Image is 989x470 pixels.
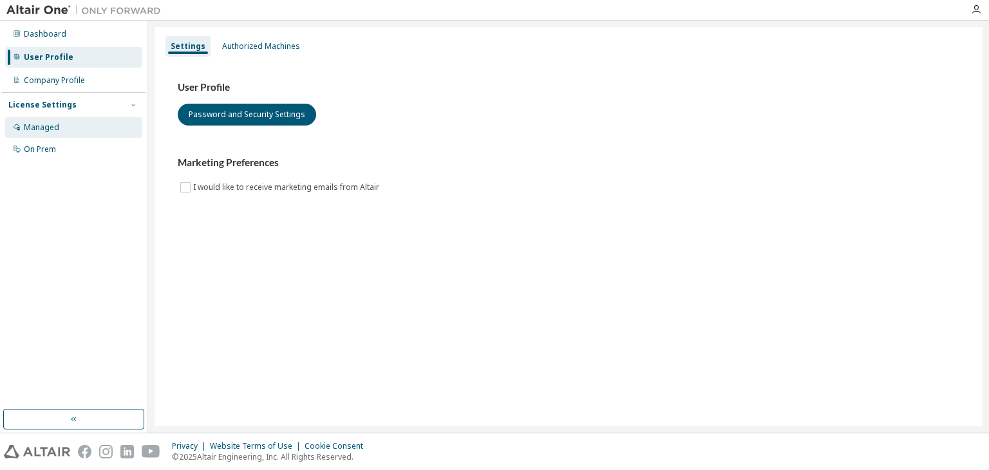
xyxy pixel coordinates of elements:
[24,122,59,133] div: Managed
[4,445,70,458] img: altair_logo.svg
[8,100,77,110] div: License Settings
[178,81,959,94] h3: User Profile
[222,41,300,52] div: Authorized Machines
[178,156,959,169] h3: Marketing Preferences
[305,441,371,451] div: Cookie Consent
[210,441,305,451] div: Website Terms of Use
[193,180,382,195] label: I would like to receive marketing emails from Altair
[172,451,371,462] p: © 2025 Altair Engineering, Inc. All Rights Reserved.
[172,441,210,451] div: Privacy
[24,52,73,62] div: User Profile
[99,445,113,458] img: instagram.svg
[24,29,66,39] div: Dashboard
[6,4,167,17] img: Altair One
[24,75,85,86] div: Company Profile
[171,41,205,52] div: Settings
[120,445,134,458] img: linkedin.svg
[142,445,160,458] img: youtube.svg
[78,445,91,458] img: facebook.svg
[24,144,56,155] div: On Prem
[178,104,316,126] button: Password and Security Settings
